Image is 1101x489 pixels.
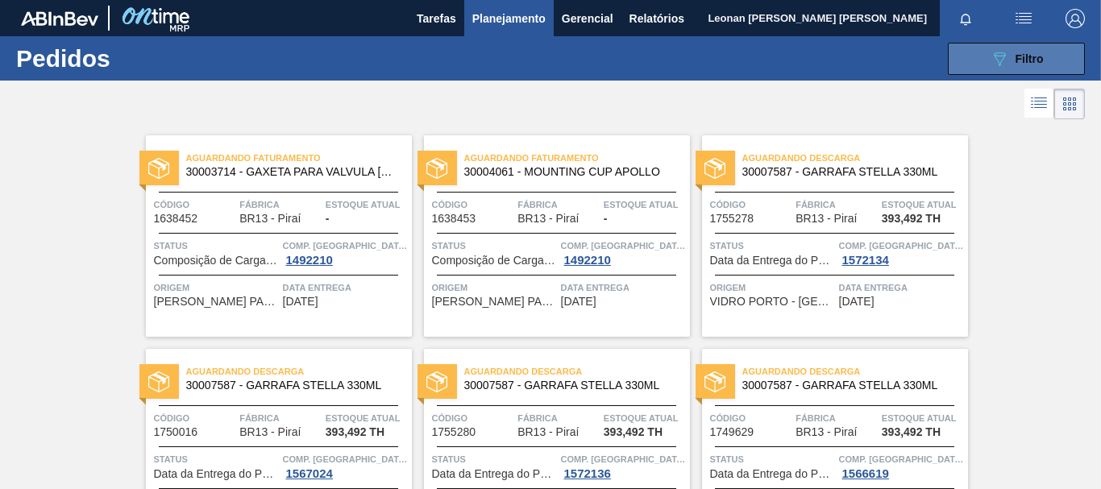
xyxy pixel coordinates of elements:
[1054,89,1085,119] div: Visão em Cards
[154,410,236,426] span: Código
[21,11,98,26] img: TNhmsLtSVTkK8tSr43FrP2fwEKptu5GPRR3wAAAABJRU5ErkJggg==
[882,426,941,438] span: 393,492 TH
[154,255,279,267] span: Composição de Carga Aceita
[839,451,964,467] span: Comp. Carga
[186,363,412,379] span: Aguardando Descarga
[796,410,878,426] span: Fábrica
[426,158,447,179] img: status
[148,158,169,179] img: status
[1024,89,1054,119] div: Visão em Lista
[239,213,301,225] span: BR13 - Piraí
[239,197,322,213] span: Fábrica
[742,363,968,379] span: Aguardando Descarga
[412,135,690,337] a: statusAguardando Faturamento30004061 - MOUNTING CUP APOLLOCódigo1638453FábricaBR13 - PiraíEstoque...
[561,451,686,467] span: Comp. Carga
[882,213,941,225] span: 393,492 TH
[16,49,242,68] h1: Pedidos
[326,426,384,438] span: 393,492 TH
[154,238,279,254] span: Status
[561,451,686,480] a: Comp. [GEOGRAPHIC_DATA]1572136
[561,280,686,296] span: Data Entrega
[839,296,875,308] span: 12/09/2024
[432,280,557,296] span: Origem
[882,410,964,426] span: Estoque atual
[561,238,686,254] span: Comp. Carga
[432,238,557,254] span: Status
[561,238,686,267] a: Comp. [GEOGRAPHIC_DATA]1492210
[561,467,614,480] div: 1572136
[710,410,792,426] span: Código
[710,197,792,213] span: Código
[283,296,318,308] span: 21/06/2024
[464,363,690,379] span: Aguardando Descarga
[464,379,677,392] span: 30007587 - GARRAFA STELLA 330ML
[283,280,408,296] span: Data Entrega
[710,255,835,267] span: Data da Entrega do Pedido Atrasada
[283,254,336,267] div: 1492210
[432,197,514,213] span: Código
[239,410,322,426] span: Fábrica
[186,150,412,166] span: Aguardando Faturamento
[283,451,408,467] span: Comp. Carga
[517,426,579,438] span: BR13 - Piraí
[517,410,600,426] span: Fábrica
[561,254,614,267] div: 1492210
[432,213,476,225] span: 1638453
[604,410,686,426] span: Estoque atual
[432,468,557,480] span: Data da Entrega do Pedido Atrasada
[239,426,301,438] span: BR13 - Piraí
[1016,52,1044,65] span: Filtro
[517,213,579,225] span: BR13 - Piraí
[283,467,336,480] div: 1567024
[710,451,835,467] span: Status
[432,451,557,467] span: Status
[432,410,514,426] span: Código
[742,379,955,392] span: 30007587 - GARRAFA STELLA 330ML
[283,238,408,267] a: Comp. [GEOGRAPHIC_DATA]1492210
[432,426,476,438] span: 1755280
[1014,9,1033,28] img: userActions
[629,9,684,28] span: Relatórios
[154,213,198,225] span: 1638452
[604,426,663,438] span: 393,492 TH
[326,197,408,213] span: Estoque atual
[796,213,857,225] span: BR13 - Piraí
[839,280,964,296] span: Data Entrega
[561,296,596,308] span: 21/06/2024
[604,213,608,225] span: -
[710,296,835,308] span: VIDRO PORTO - PORTO FERREIRA (SP)
[839,467,892,480] div: 1566619
[154,197,236,213] span: Código
[148,371,169,392] img: status
[839,238,964,254] span: Comp. Carga
[417,9,456,28] span: Tarefas
[742,150,968,166] span: Aguardando Descarga
[432,296,557,308] span: COSTER PACKAGING DO BRASIL - SAO PAULO
[1066,9,1085,28] img: Logout
[710,426,754,438] span: 1749629
[604,197,686,213] span: Estoque atual
[517,197,600,213] span: Fábrica
[940,7,991,30] button: Notificações
[839,254,892,267] div: 1572134
[154,426,198,438] span: 1750016
[432,255,557,267] span: Composição de Carga Aceita
[154,451,279,467] span: Status
[472,9,546,28] span: Planejamento
[710,468,835,480] span: Data da Entrega do Pedido Atrasada
[796,426,857,438] span: BR13 - Piraí
[283,451,408,480] a: Comp. [GEOGRAPHIC_DATA]1567024
[796,197,878,213] span: Fábrica
[948,43,1085,75] button: Filtro
[186,166,399,178] span: 30003714 - GAXETA PARA VALVULA COSTER
[882,197,964,213] span: Estoque atual
[154,296,279,308] span: COSTER PACKAGING DO BRASIL - SAO PAULO
[134,135,412,337] a: statusAguardando Faturamento30003714 - GAXETA PARA VALVULA [PERSON_NAME]Código1638452FábricaBR13 ...
[186,379,399,392] span: 30007587 - GARRAFA STELLA 330ML
[839,451,964,480] a: Comp. [GEOGRAPHIC_DATA]1566619
[283,238,408,254] span: Comp. Carga
[154,468,279,480] span: Data da Entrega do Pedido Antecipada
[154,280,279,296] span: Origem
[562,9,613,28] span: Gerencial
[690,135,968,337] a: statusAguardando Descarga30007587 - GARRAFA STELLA 330MLCódigo1755278FábricaBR13 - PiraíEstoque a...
